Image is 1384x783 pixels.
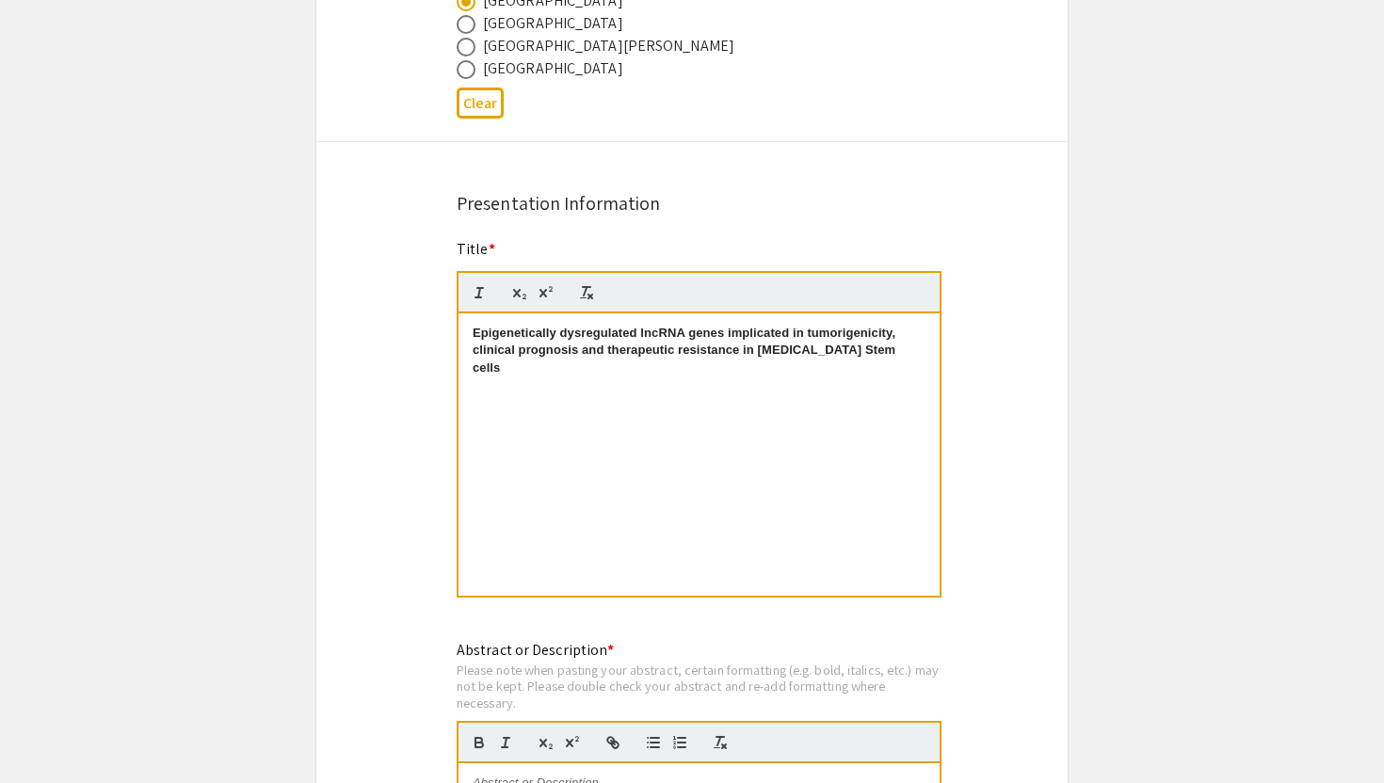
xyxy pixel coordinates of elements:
mat-label: Abstract or Description [457,640,614,660]
div: [GEOGRAPHIC_DATA] [483,12,623,35]
div: Presentation Information [457,189,927,217]
iframe: Chat [14,698,80,769]
button: Clear [457,88,504,119]
div: [GEOGRAPHIC_DATA][PERSON_NAME] [483,35,734,57]
div: [GEOGRAPHIC_DATA] [483,57,623,80]
mat-label: Title [457,239,495,259]
strong: Epigenetically dysregulated lncRNA genes implicated in tumorigenicity, clinical prognosis and the... [473,326,899,375]
div: Please note when pasting your abstract, certain formatting (e.g. bold, italics, etc.) may not be ... [457,662,941,711]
